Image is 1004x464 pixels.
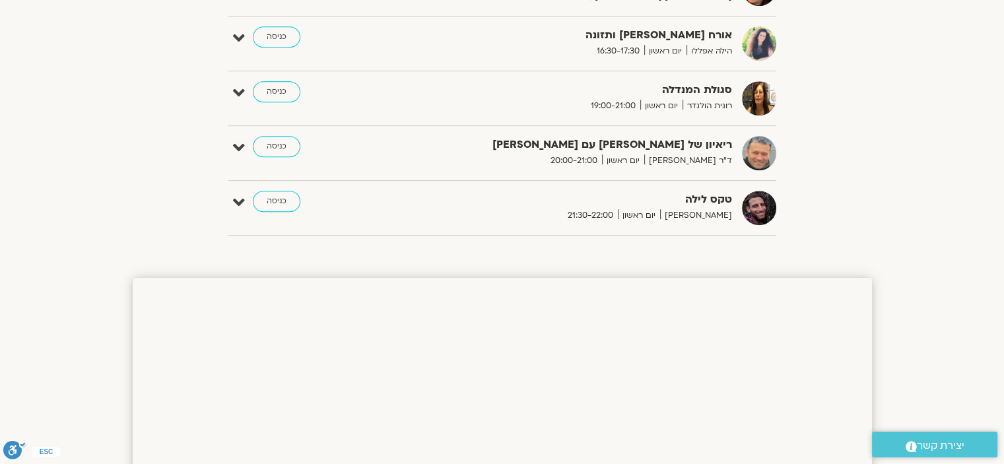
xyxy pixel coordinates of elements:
[253,81,300,102] a: כניסה
[409,81,732,99] strong: סגולת המנדלה
[660,209,732,222] span: [PERSON_NAME]
[563,209,618,222] span: 21:30-22:00
[644,44,686,58] span: יום ראשון
[253,191,300,212] a: כניסה
[644,154,732,168] span: ד"ר [PERSON_NAME]
[586,99,640,113] span: 19:00-21:00
[253,136,300,157] a: כניסה
[872,432,997,457] a: יצירת קשר
[683,99,732,113] span: רונית הולנדר
[409,191,732,209] strong: טקס לילה
[409,136,732,154] strong: ריאיון של [PERSON_NAME] עם [PERSON_NAME]
[917,437,964,455] span: יצירת קשר
[640,99,683,113] span: יום ראשון
[409,26,732,44] strong: אורח [PERSON_NAME] ותזונה
[686,44,732,58] span: הילה אפללו
[618,209,660,222] span: יום ראשון
[546,154,602,168] span: 20:00-21:00
[602,154,644,168] span: יום ראשון
[253,26,300,48] a: כניסה
[592,44,644,58] span: 16:30-17:30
